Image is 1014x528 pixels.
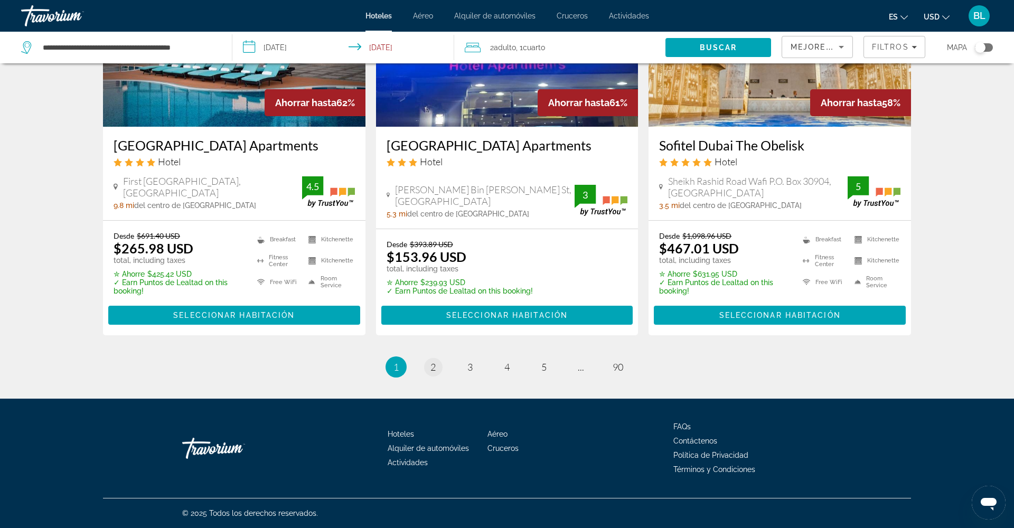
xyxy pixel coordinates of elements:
span: del centro de [GEOGRAPHIC_DATA] [407,210,529,218]
span: © 2025 Todos los derechos reservados. [182,509,318,517]
span: Actividades [609,12,649,20]
span: Ahorrar hasta [821,97,882,108]
p: total, including taxes [659,256,790,265]
span: ... [578,361,584,373]
span: [PERSON_NAME] Bin [PERSON_NAME] St, [GEOGRAPHIC_DATA] [395,184,575,207]
li: Kitchenette [849,231,900,247]
div: 3 [575,188,596,201]
a: Sofitel Dubai The Obelisk [659,137,900,153]
button: Seleccionar habitación [654,306,906,325]
del: $691.40 USD [137,231,180,240]
span: 3.5 mi [659,201,680,210]
div: 3 star Hotel [387,156,628,167]
span: 4 [504,361,510,373]
a: [GEOGRAPHIC_DATA] Apartments [387,137,628,153]
a: Alquiler de automóviles [454,12,536,20]
span: del centro de [GEOGRAPHIC_DATA] [680,201,802,210]
span: BL [973,11,985,21]
iframe: Botón para iniciar la ventana de mensajería [972,486,1006,520]
a: Seleccionar habitación [654,308,906,320]
a: Contáctenos [673,437,717,445]
a: Términos y Condiciones [673,465,755,474]
ins: $153.96 USD [387,249,466,265]
a: Seleccionar habitación [108,308,360,320]
del: $1,098.96 USD [682,231,731,240]
a: Hoteles [365,12,392,20]
div: 58% [810,89,911,116]
p: total, including taxes [114,256,244,265]
span: Desde [659,231,680,240]
button: Filters [863,36,925,58]
a: FAQs [673,422,691,431]
li: Kitchenette [849,253,900,269]
input: Search hotel destination [42,40,216,55]
span: Hotel [715,156,737,167]
span: Hotel [420,156,443,167]
img: TrustYou guest rating badge [302,176,355,208]
ins: $265.98 USD [114,240,193,256]
span: es [889,13,898,21]
nav: Pagination [103,356,911,378]
span: 5.3 mi [387,210,407,218]
span: 90 [613,361,623,373]
a: Aéreo [413,12,433,20]
span: Seleccionar habitación [446,311,568,319]
span: 3 [467,361,473,373]
div: 62% [265,89,365,116]
span: Seleccionar habitación [173,311,295,319]
button: User Menu [965,5,993,27]
a: Go Home [182,432,288,464]
p: ✓ Earn Puntos de Lealtad on this booking! [387,287,533,295]
span: 2 [490,40,516,55]
span: ✮ Ahorre [659,270,690,278]
a: [GEOGRAPHIC_DATA] Apartments [114,137,355,153]
li: Kitchenette [303,231,354,247]
li: Kitchenette [303,253,354,269]
span: 5 [541,361,547,373]
mat-select: Sort by [791,41,844,53]
button: Select check in and out date [232,32,454,63]
span: del centro de [GEOGRAPHIC_DATA] [134,201,256,210]
a: Cruceros [557,12,588,20]
span: Adulto [494,43,516,52]
button: Change currency [924,9,950,24]
a: Actividades [388,458,428,467]
span: Ahorrar hasta [275,97,336,108]
span: Sheikh Rashid Road Wafi P.O. Box 30904, [GEOGRAPHIC_DATA] [668,175,848,199]
div: 4.5 [302,180,323,193]
p: total, including taxes [387,265,533,273]
span: Ahorrar hasta [548,97,609,108]
span: Cuarto [523,43,545,52]
p: ✓ Earn Puntos de Lealtad on this booking! [114,278,244,295]
button: Toggle map [967,43,993,52]
a: Cruceros [487,444,519,452]
li: Free WiFi [797,274,849,290]
span: Seleccionar habitación [719,311,841,319]
p: ✓ Earn Puntos de Lealtad on this booking! [659,278,790,295]
span: ✮ Ahorre [114,270,145,278]
p: $425.42 USD [114,270,244,278]
span: , 1 [516,40,545,55]
span: Buscar [700,43,737,52]
div: 4 star Hotel [114,156,355,167]
span: Hotel [158,156,181,167]
button: Travelers: 2 adults, 0 children [454,32,665,63]
a: Política de Privacidad [673,451,748,459]
img: TrustYou guest rating badge [575,185,627,216]
a: Aéreo [487,430,508,438]
span: Desde [114,231,134,240]
a: Hoteles [388,430,414,438]
p: $239.93 USD [387,278,533,287]
button: Search [665,38,771,57]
